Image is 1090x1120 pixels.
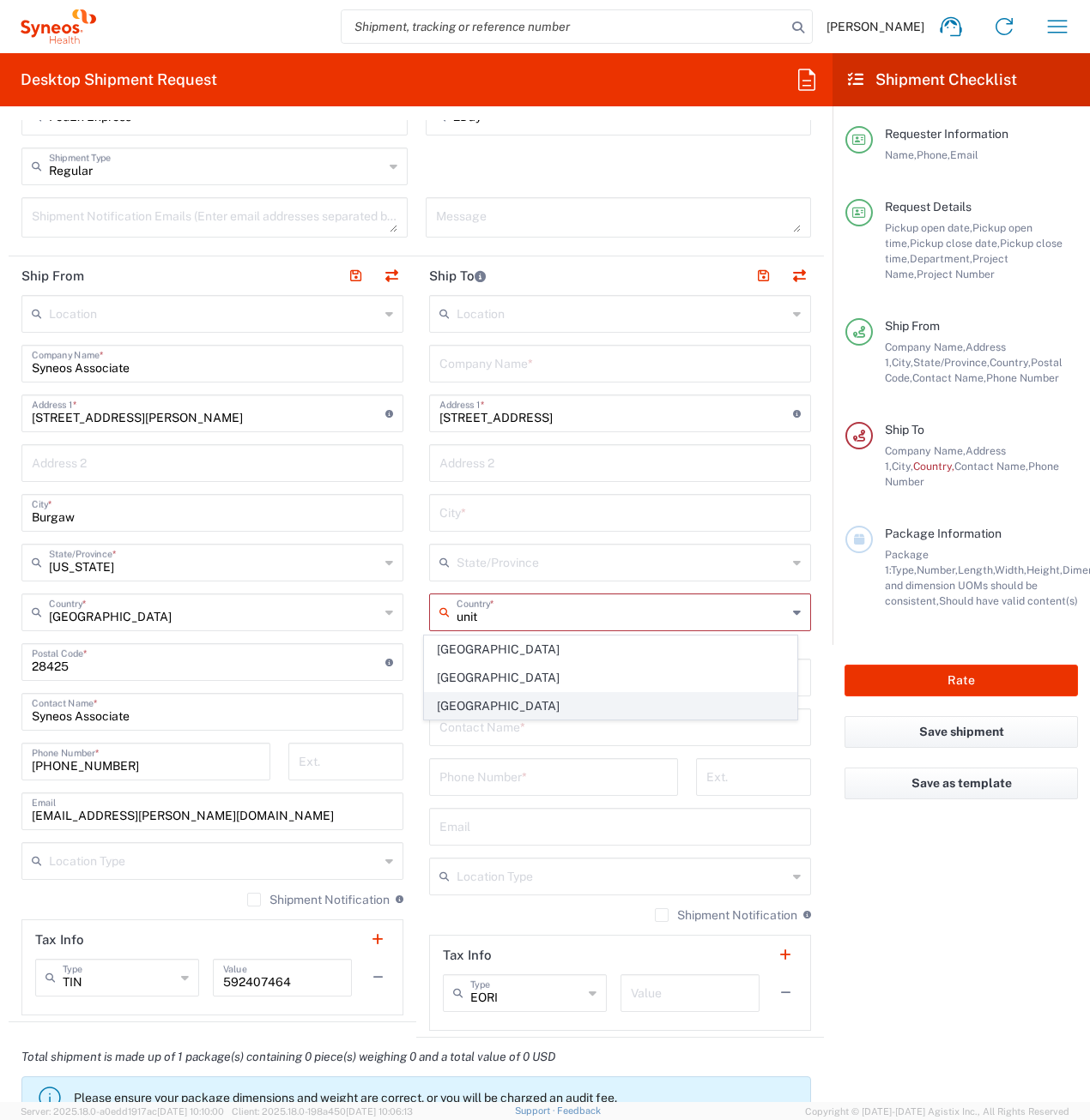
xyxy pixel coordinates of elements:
span: [DATE] 10:10:00 [157,1106,224,1117]
span: Number, [917,563,958,576]
span: [GEOGRAPHIC_DATA] [425,693,797,720]
span: Country, [990,356,1031,369]
span: Type, [891,563,917,576]
span: [DATE] 10:06:13 [346,1106,413,1117]
a: Feedback [557,1105,601,1116]
h2: Tax Info [443,947,492,964]
h2: Shipment Checklist [848,69,1017,90]
h2: Ship To [429,268,486,285]
span: Request Details [885,200,972,214]
em: Total shipment is made up of 1 package(s) containing 0 piece(s) weighing 0 and a total value of 0... [9,1050,568,1063]
span: Copyright © [DATE]-[DATE] Agistix Inc., All Rights Reserved [805,1104,1069,1119]
label: Shipment Notification [247,893,390,906]
span: Should have valid content(s) [939,594,1078,607]
span: City, [892,460,913,473]
button: Save shipment [845,716,1078,748]
span: [PERSON_NAME] [827,19,924,34]
span: Phone, [917,148,950,161]
button: Rate [845,665,1078,696]
a: Support [515,1105,558,1116]
span: Company Name, [885,444,966,457]
span: Package Information [885,527,1002,540]
span: Company Name, [885,340,966,353]
span: Department, [910,252,972,265]
span: Requester Information [885,127,1008,141]
span: Server: 2025.18.0-a0edd1917ac [21,1106,224,1117]
span: Height, [1026,563,1063,576]
input: Shipment, tracking or reference number [342,10,786,43]
p: Please ensure your package dimensions and weight are correct, or you will be charged an audit fee. [74,1090,803,1105]
span: Client: 2025.18.0-198a450 [232,1106,413,1117]
label: Shipment Notification [655,908,797,922]
span: State/Province, [913,356,990,369]
span: Ship To [885,423,924,437]
span: Country, [913,460,954,473]
span: Package 1: [885,548,929,576]
span: Project Number [917,268,995,280]
div: This field is required [429,631,811,647]
span: Width, [995,563,1026,576]
span: Ship From [885,319,940,333]
span: [GEOGRAPHIC_DATA] [425,636,797,663]
span: Contact Name, [954,460,1028,473]
span: [GEOGRAPHIC_DATA] [425,665,797,691]
span: Email [950,148,978,161]
button: Save as template [845,768,1078,799]
span: Contact Name, [912,371,986,384]
span: Phone Number [986,371,1059,384]
span: Length, [958,563,995,576]
h2: Tax Info [35,931,84,948]
span: Pickup close date, [910,237,1000,250]
span: Name, [885,148,917,161]
span: City, [892,356,913,369]
span: Pickup open date, [885,221,972,234]
h2: Ship From [21,268,84,285]
h2: Desktop Shipment Request [21,69,217,90]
